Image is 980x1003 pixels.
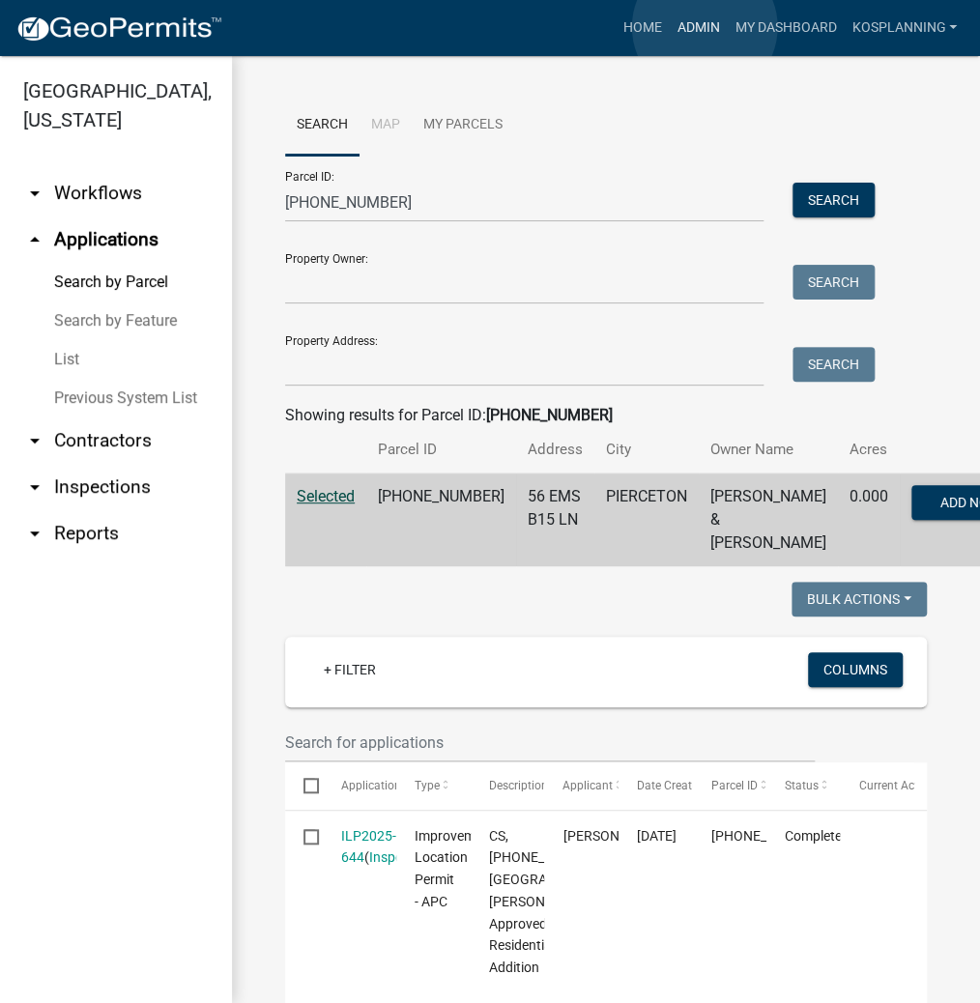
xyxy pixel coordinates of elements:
[412,95,514,157] a: My Parcels
[308,652,391,687] a: + Filter
[785,828,850,844] span: Completed
[699,427,838,473] th: Owner Name
[793,265,875,300] button: Search
[396,762,471,809] datatable-header-cell: Type
[285,723,815,762] input: Search for applications
[415,828,495,909] span: Improvement Location Permit - APC
[562,779,613,792] span: Applicant
[516,427,594,473] th: Address
[285,762,322,809] datatable-header-cell: Select
[637,779,705,792] span: Date Created
[793,183,875,217] button: Search
[366,473,516,567] td: [PHONE_NUMBER]
[544,762,619,809] datatable-header-cell: Applicant
[562,828,666,844] span: JASON B NIXON
[859,779,939,792] span: Current Activity
[322,762,396,809] datatable-header-cell: Application Number
[471,762,545,809] datatable-header-cell: Description
[838,473,900,567] td: 0.000
[792,582,927,616] button: Bulk Actions
[297,487,355,505] a: Selected
[369,849,439,865] a: Inspections
[710,828,824,844] span: 005-103-091
[341,828,396,866] a: ILP2025-644
[285,95,360,157] a: Search
[23,228,46,251] i: arrow_drop_up
[489,828,622,976] span: CS, 005-103-091, 56 EMS B15 LN, NIXON, ILP2025-644, Approved, Residential Addition
[594,473,699,567] td: PIERCETON
[489,779,548,792] span: Description
[692,762,766,809] datatable-header-cell: Parcel ID
[637,828,677,844] span: 06/09/2025
[619,762,693,809] datatable-header-cell: Date Created
[699,473,838,567] td: [PERSON_NAME] & [PERSON_NAME]
[23,182,46,205] i: arrow_drop_down
[23,429,46,452] i: arrow_drop_down
[793,347,875,382] button: Search
[366,427,516,473] th: Parcel ID
[727,10,844,46] a: My Dashboard
[486,406,613,424] strong: [PHONE_NUMBER]
[838,427,900,473] th: Acres
[844,10,965,46] a: kosplanning
[669,10,727,46] a: Admin
[516,473,594,567] td: 56 EMS B15 LN
[285,404,927,427] div: Showing results for Parcel ID:
[23,475,46,499] i: arrow_drop_down
[840,762,914,809] datatable-header-cell: Current Activity
[341,779,447,792] span: Application Number
[808,652,903,687] button: Columns
[766,762,841,809] datatable-header-cell: Status
[415,779,440,792] span: Type
[23,522,46,545] i: arrow_drop_down
[341,825,378,870] div: ( )
[615,10,669,46] a: Home
[594,427,699,473] th: City
[785,779,819,792] span: Status
[710,779,757,792] span: Parcel ID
